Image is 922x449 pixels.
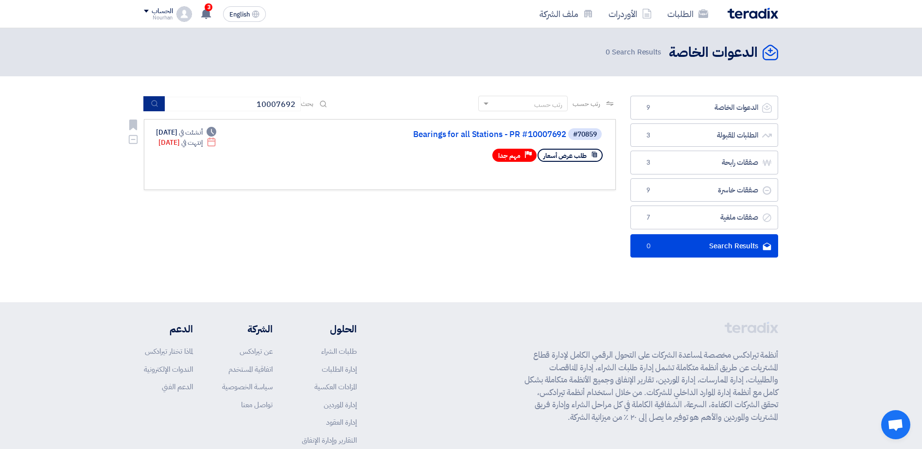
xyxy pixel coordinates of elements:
img: profile_test.png [176,6,192,22]
li: الحلول [302,322,357,336]
span: أنشئت في [179,127,202,138]
a: الدعم الفني [162,381,193,392]
span: مهم جدا [498,151,521,160]
li: الدعم [144,322,193,336]
img: Teradix logo [728,8,778,19]
a: اتفاقية المستخدم [228,364,273,375]
a: إدارة الطلبات [322,364,357,375]
a: صفقات رابحة3 [630,151,778,174]
a: إدارة الموردين [324,399,357,410]
span: 7 [643,213,654,223]
span: 9 [643,103,654,113]
a: Search Results0 [630,234,778,258]
a: Bearings for all Stations - PR #10007692 [372,130,566,139]
a: صفقات ملغية7 [630,206,778,229]
p: أنظمة تيرادكس مخصصة لمساعدة الشركات على التحول الرقمي الكامل لإدارة قطاع المشتريات عن طريق أنظمة ... [524,349,778,423]
span: بحث [301,99,313,109]
a: طلبات الشراء [321,346,357,357]
a: لماذا تختار تيرادكس [145,346,193,357]
a: المزادات العكسية [314,381,357,392]
span: 9 [643,186,654,195]
a: صفقات خاسرة9 [630,178,778,202]
div: الحساب [152,7,173,16]
a: الندوات الإلكترونية [144,364,193,375]
a: ملف الشركة [532,2,601,25]
a: سياسة الخصوصية [222,381,273,392]
span: 0 [606,47,610,57]
span: English [229,11,250,18]
div: رتب حسب [534,100,562,110]
span: 3 [643,158,654,168]
div: Open chat [881,410,910,439]
span: 0 [643,242,654,251]
span: 3 [643,131,654,140]
div: Nourhan [144,15,173,20]
a: عن تيرادكس [240,346,273,357]
span: طلب عرض أسعار [543,151,587,160]
a: الطلبات [660,2,716,25]
a: الطلبات المقبولة3 [630,123,778,147]
span: إنتهت في [181,138,202,148]
a: التقارير وإدارة الإنفاق [302,435,357,446]
span: رتب حسب [573,99,600,109]
h2: الدعوات الخاصة [669,43,758,62]
span: 3 [205,3,212,11]
input: ابحث بعنوان أو رقم الطلب [165,97,301,111]
a: الأوردرات [601,2,660,25]
li: الشركة [222,322,273,336]
button: English [223,6,266,22]
div: #70859 [573,131,597,138]
span: Search Results [606,47,661,58]
div: [DATE] [156,127,216,138]
a: الدعوات الخاصة9 [630,96,778,120]
div: [DATE] [158,138,216,148]
a: تواصل معنا [241,399,273,410]
a: إدارة العقود [326,417,357,428]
